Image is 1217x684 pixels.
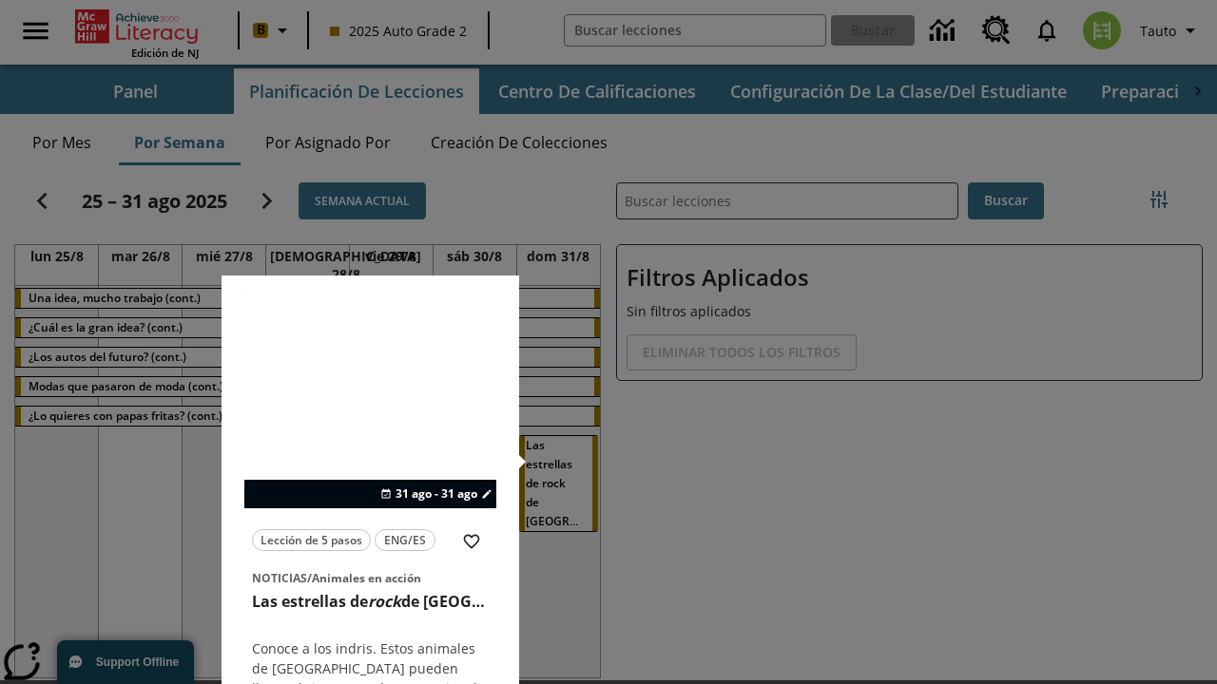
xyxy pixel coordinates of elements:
[307,570,312,586] span: /
[312,570,421,586] span: Animales en acción
[377,485,496,503] button: 31 ago - 31 ago Elegir fechas
[252,612,489,635] h4: undefined
[375,529,435,551] button: ENG/ES
[252,570,307,586] span: Noticias
[396,485,477,503] span: 31 ago - 31 ago
[368,591,401,612] i: rock
[384,530,426,550] span: ENG/ES
[252,529,371,551] button: Lección de 5 pasos
[454,524,489,559] button: Añadir a mis Favoritas
[261,530,362,550] span: Lección de 5 pasos
[252,567,489,588] span: Tema: Noticias/Animales en acción
[252,592,489,612] h3: Las estrellas de <i>rock</i> de Madagascar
